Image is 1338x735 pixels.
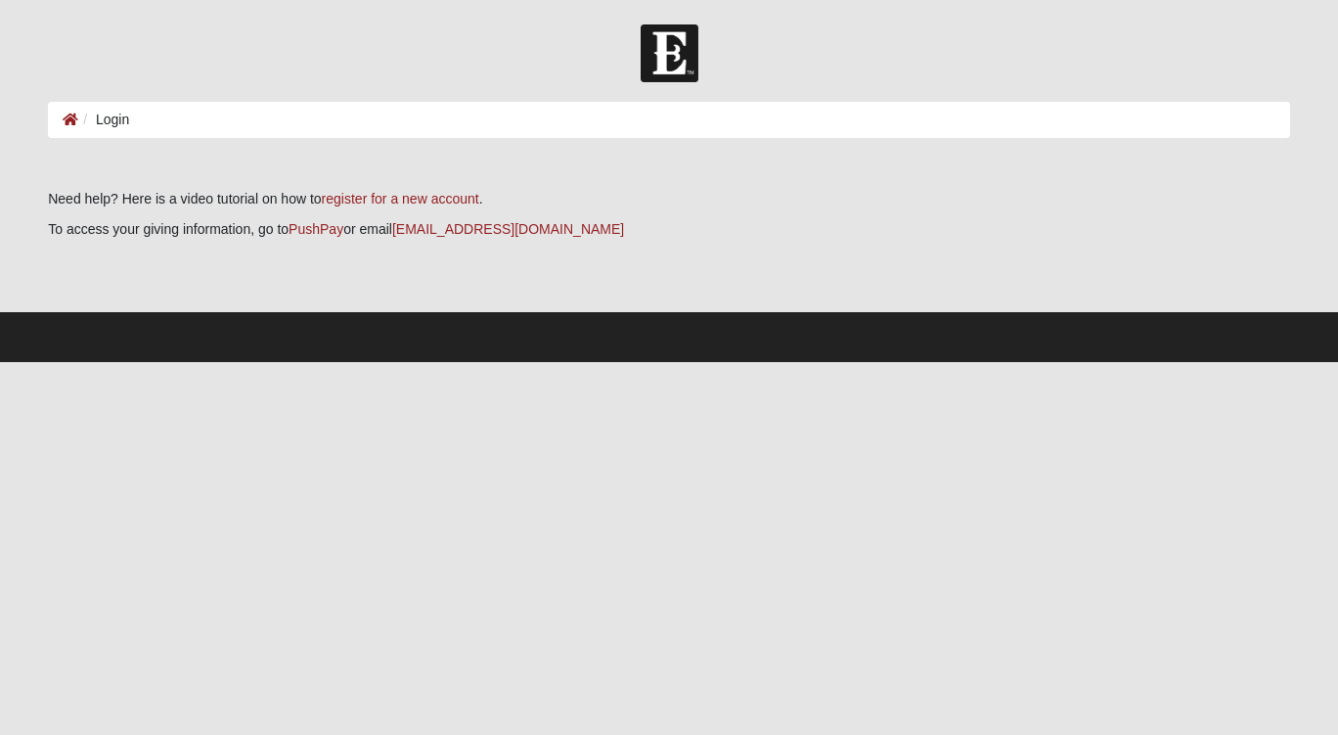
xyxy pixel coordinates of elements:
li: Login [78,110,129,130]
img: Church of Eleven22 Logo [641,24,698,82]
p: Need help? Here is a video tutorial on how to . [48,189,1290,209]
a: PushPay [289,221,343,237]
a: register for a new account [322,191,479,207]
p: To access your giving information, go to or email [48,219,1290,240]
a: [EMAIL_ADDRESS][DOMAIN_NAME] [392,221,624,237]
